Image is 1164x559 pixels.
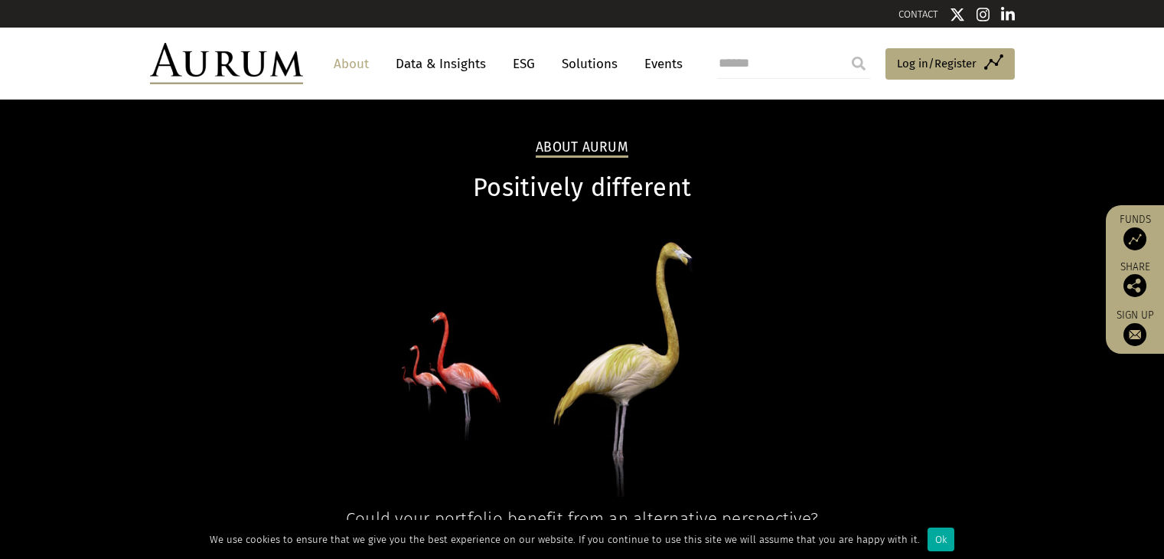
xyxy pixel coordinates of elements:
h4: Could your portfolio benefit from an alternative perspective? [150,508,1015,529]
a: Solutions [554,50,625,78]
img: Instagram icon [977,7,990,22]
h2: About Aurum [536,139,628,158]
img: Aurum [150,43,303,84]
a: ESG [505,50,543,78]
a: Data & Insights [388,50,494,78]
img: Access Funds [1123,227,1146,250]
a: CONTACT [898,8,938,20]
a: Events [637,50,683,78]
img: Linkedin icon [1001,7,1015,22]
a: Log in/Register [885,48,1015,80]
h1: Positively different [150,173,1015,203]
img: Sign up to our newsletter [1123,323,1146,346]
img: Twitter icon [950,7,965,22]
a: Sign up [1113,309,1156,346]
a: Funds [1113,213,1156,250]
div: Share [1113,262,1156,297]
span: Log in/Register [897,54,977,73]
input: Submit [843,48,874,79]
img: Share this post [1123,274,1146,297]
div: Ok [928,528,954,551]
a: About [326,50,377,78]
